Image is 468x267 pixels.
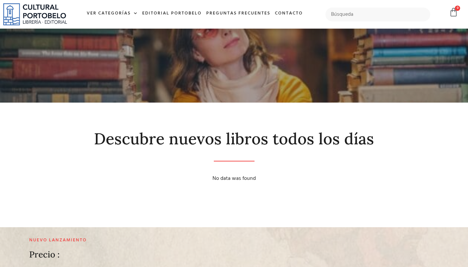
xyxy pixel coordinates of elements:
span: 0 [455,6,460,11]
a: 0 [449,8,458,17]
a: Preguntas frecuentes [204,7,273,21]
a: Editorial Portobelo [140,7,204,21]
input: Búsqueda [325,8,430,21]
h2: Precio : [29,250,60,259]
a: Ver Categorías [84,7,140,21]
h2: Descubre nuevos libros todos los días [31,130,438,148]
a: Contacto [273,7,305,21]
div: No data was found [31,175,438,182]
h2: Nuevo lanzamiento [29,238,302,243]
